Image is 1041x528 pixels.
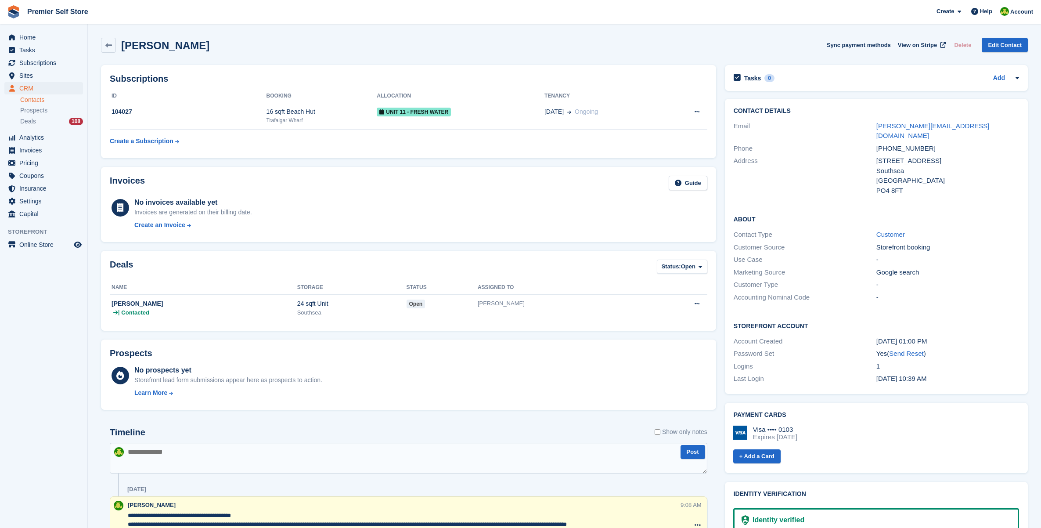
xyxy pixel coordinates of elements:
h2: [PERSON_NAME] [121,40,209,51]
div: Invoices are generated on their billing date. [134,208,252,217]
span: Capital [19,208,72,220]
img: Millie Walcroft [114,447,124,457]
a: menu [4,82,83,94]
a: menu [4,208,83,220]
input: Show only notes [655,427,660,437]
div: 104027 [110,107,267,116]
div: 24 sqft Unit [297,299,407,308]
div: 0 [764,74,774,82]
button: Delete [951,38,975,52]
div: Logins [734,362,876,372]
span: Sites [19,69,72,82]
div: Phone [734,144,876,154]
a: menu [4,131,83,144]
h2: Prospects [110,348,152,358]
a: menu [4,44,83,56]
div: Expires [DATE] [753,433,797,441]
h2: Identity verification [734,491,1019,498]
a: Preview store [72,239,83,250]
h2: Deals [110,260,133,276]
span: ( ) [887,350,926,357]
button: Status: Open [657,260,707,274]
div: No prospects yet [134,365,322,376]
a: Edit Contact [982,38,1028,52]
h2: Timeline [110,427,145,438]
div: Southsea [876,166,1019,176]
div: Contact Type [734,230,876,240]
span: Status: [662,262,681,271]
div: 16 sqft Beach Hut [267,107,377,116]
span: Unit 11 - Fresh Water [377,108,451,116]
a: menu [4,31,83,43]
th: Booking [267,89,377,103]
div: PO4 8FT [876,186,1019,196]
div: [PERSON_NAME] [478,299,643,308]
div: Accounting Nominal Code [734,293,876,303]
a: menu [4,57,83,69]
div: Storefront booking [876,242,1019,253]
img: Millie Walcroft [1000,7,1009,16]
span: [PERSON_NAME] [128,502,176,508]
h2: Contact Details [734,108,1019,115]
div: [GEOGRAPHIC_DATA] [876,176,1019,186]
div: Customer Source [734,242,876,253]
span: Storefront [8,228,87,236]
span: Prospects [20,106,47,115]
span: Ongoing [575,108,598,115]
a: Add [993,73,1005,83]
div: - [876,293,1019,303]
div: 9:08 AM [681,501,702,509]
div: Last Login [734,374,876,384]
span: View on Stripe [898,41,937,50]
a: menu [4,69,83,82]
div: Google search [876,268,1019,278]
a: Guide [669,176,707,190]
span: Online Store [19,239,72,251]
span: Contacted [121,308,149,317]
a: menu [4,195,83,207]
div: [STREET_ADDRESS] [876,156,1019,166]
div: [PHONE_NUMBER] [876,144,1019,154]
a: Learn More [134,388,322,398]
span: [DATE] [544,107,564,116]
div: - [876,280,1019,290]
div: - [876,255,1019,265]
time: 2025-08-28 09:39:17 UTC [876,375,927,382]
button: Post [681,445,705,459]
a: View on Stripe [894,38,947,52]
span: Create [937,7,954,16]
div: Storefront lead form submissions appear here as prospects to action. [134,376,322,385]
div: 108 [69,118,83,125]
img: Visa Logo [733,426,747,440]
span: Deals [20,117,36,126]
span: | [118,308,119,317]
th: Tenancy [544,89,666,103]
a: [PERSON_NAME][EMAIL_ADDRESS][DOMAIN_NAME] [876,122,990,140]
h2: About [734,214,1019,223]
a: Customer [876,231,905,238]
img: Identity Verification Ready [742,515,749,525]
span: Subscriptions [19,57,72,69]
img: stora-icon-8386f47178a22dfd0bd8f6a31ec36ba5ce8667c1dd55bd0f319d3a0aa187defe.svg [7,5,20,18]
h2: Payment cards [734,412,1019,419]
a: Deals 108 [20,117,83,126]
div: Customer Type [734,280,876,290]
a: + Add a Card [733,449,781,464]
span: Invoices [19,144,72,156]
th: Storage [297,281,407,295]
h2: Storefront Account [734,321,1019,330]
div: 1 [876,362,1019,372]
h2: Tasks [744,74,761,82]
img: Millie Walcroft [114,501,123,510]
span: Analytics [19,131,72,144]
th: Status [407,281,478,295]
a: Prospects [20,106,83,115]
h2: Subscriptions [110,74,707,84]
div: Email [734,121,876,141]
div: [DATE] 01:00 PM [876,336,1019,347]
span: open [407,300,425,308]
div: Identity verified [749,515,804,525]
span: CRM [19,82,72,94]
a: Create an Invoice [134,221,252,230]
span: Home [19,31,72,43]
